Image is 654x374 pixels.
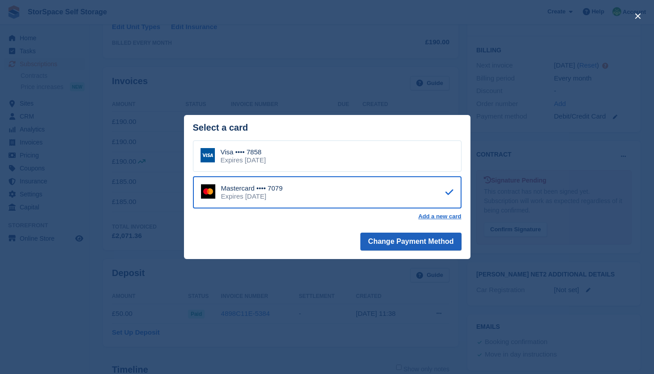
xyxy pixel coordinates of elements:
[221,184,283,192] div: Mastercard •••• 7079
[201,184,215,199] img: Mastercard Logo
[631,9,645,23] button: close
[360,233,461,251] button: Change Payment Method
[201,148,215,162] img: Visa Logo
[193,123,462,133] div: Select a card
[221,192,283,200] div: Expires [DATE]
[221,148,266,156] div: Visa •••• 7858
[418,213,461,220] a: Add a new card
[221,156,266,164] div: Expires [DATE]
